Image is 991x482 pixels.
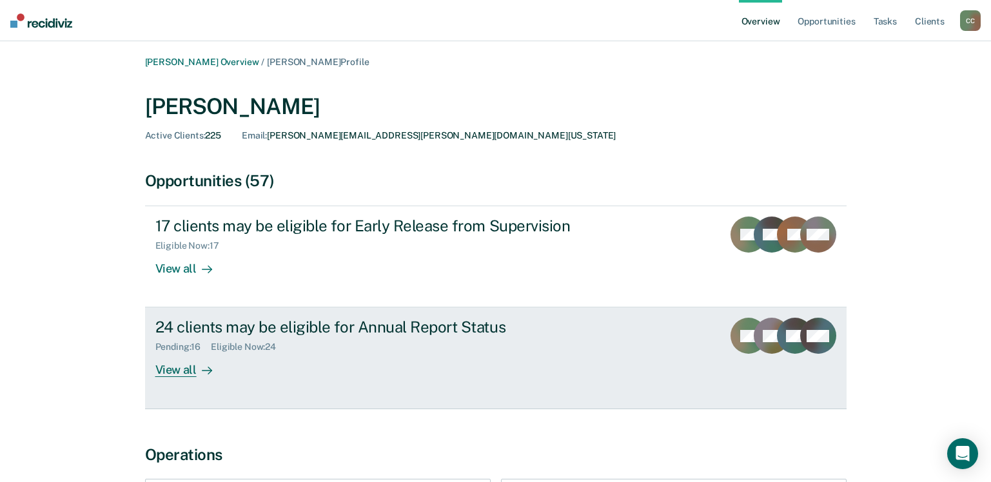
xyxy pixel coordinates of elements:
div: Open Intercom Messenger [947,438,978,469]
div: Operations [145,445,847,464]
div: [PERSON_NAME] [145,93,847,120]
span: Email : [242,130,267,140]
div: C C [960,10,981,31]
a: 17 clients may be eligible for Early Release from SupervisionEligible Now:17View all [145,206,847,307]
span: / [259,57,267,67]
span: Active Clients : [145,130,206,140]
div: 24 clients may be eligible for Annual Report Status [155,318,608,336]
a: 24 clients may be eligible for Annual Report StatusPending:16Eligible Now:24View all [145,307,847,409]
img: Recidiviz [10,14,72,28]
div: Opportunities (57) [145,171,847,190]
div: 17 clients may be eligible for Early Release from Supervision [155,217,608,235]
div: 225 [145,130,222,141]
div: View all [155,352,228,378]
div: View all [155,251,228,276]
div: Eligible Now : 17 [155,240,230,251]
div: Eligible Now : 24 [211,342,286,352]
a: [PERSON_NAME] Overview [145,57,259,67]
div: Pending : 16 [155,342,211,352]
button: CC [960,10,981,31]
div: [PERSON_NAME][EMAIL_ADDRESS][PERSON_NAME][DOMAIN_NAME][US_STATE] [242,130,616,141]
span: [PERSON_NAME] Profile [267,57,369,67]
